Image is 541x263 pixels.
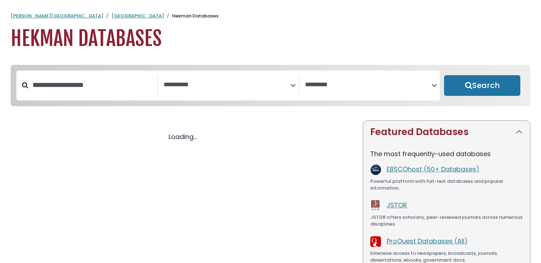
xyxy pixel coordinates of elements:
[387,201,407,210] a: JSTOR
[11,132,354,141] div: Loading...
[363,121,530,143] button: Featured Databases
[387,237,468,246] a: ProQuest Databases (All)
[11,12,103,19] a: [PERSON_NAME][GEOGRAPHIC_DATA]
[11,12,530,20] nav: breadcrumb
[305,81,432,89] textarea: Search
[444,75,520,96] button: Submit for Search Results
[370,149,523,159] p: The most frequently-used databases
[164,81,290,89] textarea: Search
[370,178,523,192] div: Powerful platform with full-text databases and popular information.
[28,79,157,91] input: Search database by title or keyword
[11,65,530,106] nav: Search filters
[164,12,218,20] li: Hekman Databases
[112,12,164,19] a: [GEOGRAPHIC_DATA]
[11,27,530,51] h1: Hekman Databases
[387,165,479,174] a: EBSCOhost (50+ Databases)
[370,214,523,228] div: JSTOR offers scholarly, peer-reviewed journals across numerous disciplines.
